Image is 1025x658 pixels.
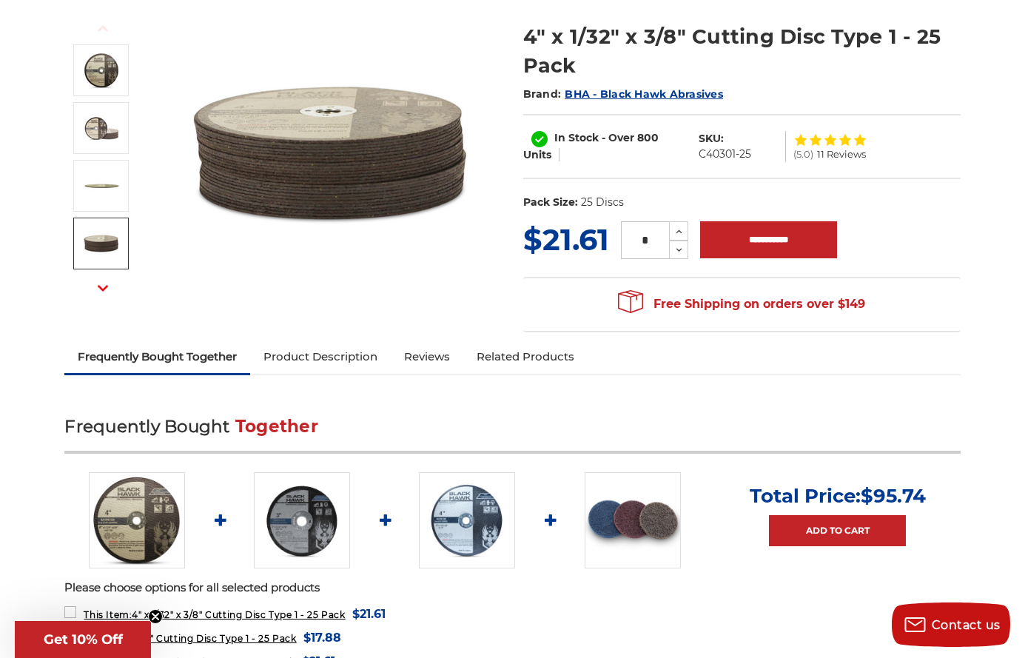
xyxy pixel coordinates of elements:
[554,131,599,144] span: In Stock
[84,633,296,644] span: 3" x 1/32" x 3/8" Cutting Disc Type 1 - 25 Pack
[64,580,960,597] p: Please choose options for all selected products
[463,340,588,373] a: Related Products
[523,148,551,161] span: Units
[44,631,123,648] span: Get 10% Off
[85,13,121,44] button: Previous
[523,22,961,80] h1: 4" x 1/32" x 3/8" Cutting Disc Type 1 - 25 Pack
[581,195,624,210] dd: 25 Discs
[83,52,120,89] img: 4" x 1/32" x 3/8" Cutting Disc
[85,272,121,304] button: Next
[618,289,865,319] span: Free Shipping on orders over $149
[15,621,151,658] div: Get 10% OffClose teaser
[83,167,120,204] img: 4" x .03" x 3/8" Arbor Cut-off wheel
[523,195,578,210] dt: Pack Size:
[64,340,250,373] a: Frequently Bought Together
[817,150,866,159] span: 11 Reviews
[184,7,480,303] img: 4" x 1/32" x 3/8" Cutting Disc
[750,484,926,508] p: Total Price:
[523,221,609,258] span: $21.61
[892,602,1010,647] button: Contact us
[235,416,318,437] span: Together
[250,340,391,373] a: Product Description
[861,484,926,508] span: $95.74
[699,147,751,162] dd: C40301-25
[83,110,120,147] img: 4" x 1/32" x 3/8" Cut off wheels for metal slicing
[391,340,463,373] a: Reviews
[637,131,659,144] span: 800
[565,87,723,101] a: BHA - Black Hawk Abrasives
[932,618,1001,632] span: Contact us
[84,609,132,620] strong: This Item:
[769,515,906,546] a: Add to Cart
[602,131,634,144] span: - Over
[523,87,562,101] span: Brand:
[699,131,724,147] dt: SKU:
[148,609,163,624] button: Close teaser
[83,225,120,262] img: 4" x .03" x 3/8" Arbor Cut-off wheel - Stack
[84,609,345,620] span: 4" x 1/32" x 3/8" Cutting Disc Type 1 - 25 Pack
[303,628,341,648] span: $17.88
[89,472,185,568] img: 4" x 1/32" x 3/8" Cutting Disc
[64,416,229,437] span: Frequently Bought
[352,604,386,624] span: $21.61
[793,150,813,159] span: (5.0)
